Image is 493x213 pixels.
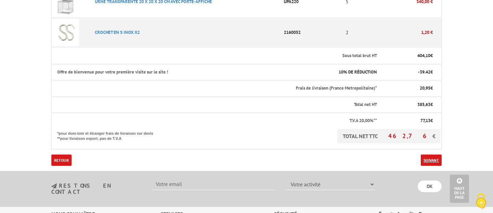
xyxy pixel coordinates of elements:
[95,29,140,35] a: CROCHET EN S INOX X2
[450,175,469,203] a: Haut de la page
[339,69,343,75] span: 10
[52,80,378,97] th: Frais de livraison (France Metropolitaine)*
[383,102,433,108] p: €
[420,118,430,123] span: 77,13
[421,155,442,166] a: Suivant
[322,69,377,76] p: % DE RÉDUCTION
[338,129,441,143] p: TOTAL NET TTC €
[383,118,433,124] p: €
[378,26,433,38] p: 1,20 €
[383,85,433,92] p: €
[57,118,377,124] p: T.V.A 20,00%**
[51,183,141,195] h3: restons en contact
[417,102,430,107] span: 385,63
[420,85,430,91] span: 20,95
[152,178,275,190] input: Votre email
[383,69,433,76] p: - €
[383,53,433,59] p: €
[52,64,317,80] th: Offre de bienvenue pour votre première visite sur le site !
[472,192,490,210] img: Cookies (fenêtre modale)
[469,190,493,213] button: Cookies (fenêtre modale)
[418,181,442,192] input: OK
[282,26,317,38] p: 2160052
[52,96,378,113] th: Total net HT
[420,69,430,75] span: 39.42
[417,53,430,58] span: 404,10
[52,19,79,46] img: CROCHET EN S INOX X2
[57,129,160,142] p: *pour dom-tom et étranger frais de livraison sur devis **pour livraison export, pas de T.V.A
[317,17,378,48] td: 2
[51,155,72,166] a: Retour
[388,132,432,140] span: 462,76
[52,48,378,64] th: Sous total brut HT
[51,183,57,189] img: newsletter.jpg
